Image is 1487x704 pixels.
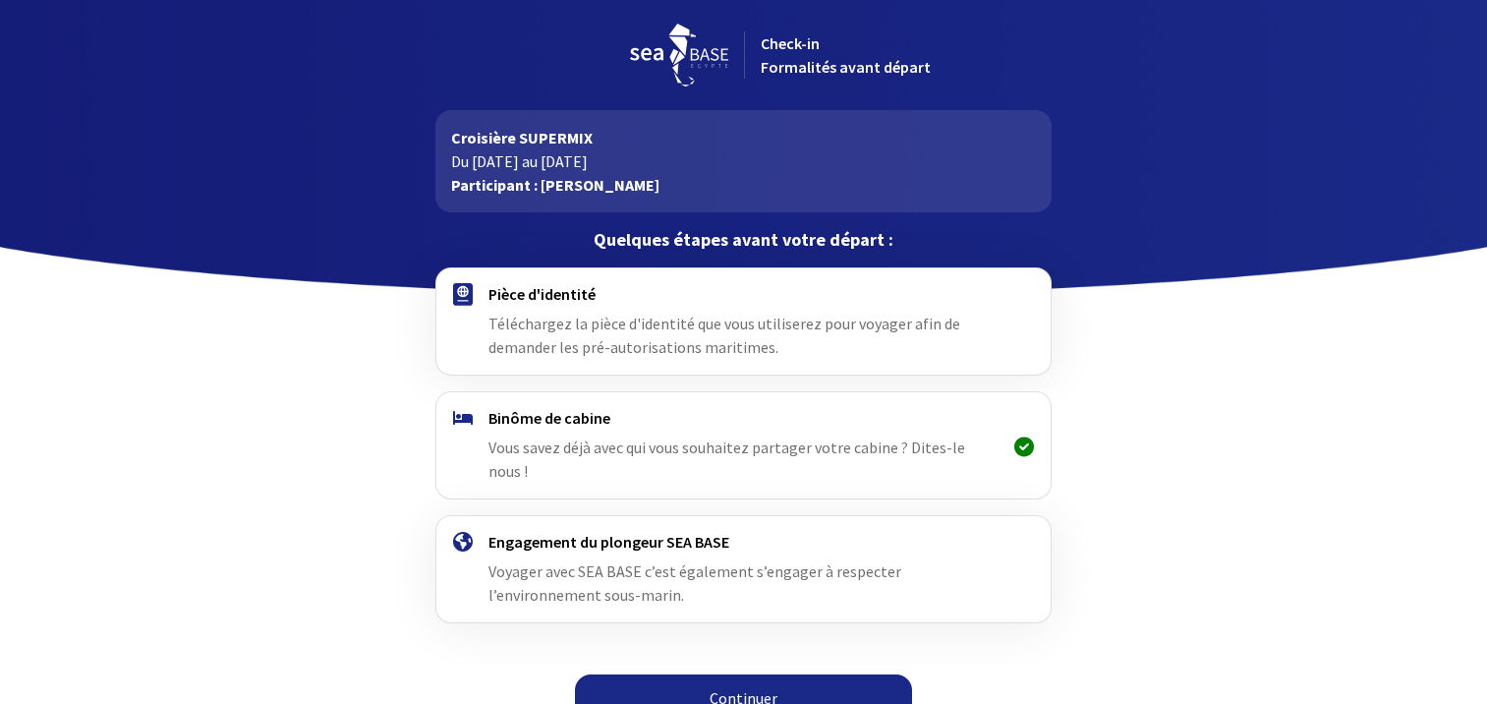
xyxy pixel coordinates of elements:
span: Check-in Formalités avant départ [761,33,931,77]
span: Vous savez déjà avec qui vous souhaitez partager votre cabine ? Dites-le nous ! [488,438,965,481]
img: binome.svg [453,411,473,425]
p: Participant : [PERSON_NAME] [451,173,1036,197]
h4: Pièce d'identité [488,284,999,304]
img: logo_seabase.svg [630,24,728,87]
h4: Binôme de cabine [488,408,999,428]
img: engagement.svg [453,532,473,552]
span: Téléchargez la pièce d'identité que vous utiliserez pour voyager afin de demander les pré-autoris... [488,314,960,357]
h4: Engagement du plongeur SEA BASE [488,532,999,552]
span: Voyager avec SEA BASE c’est également s’engager à respecter l’environnement sous-marin. [488,561,901,605]
p: Croisière SUPERMIX [451,126,1036,149]
img: passport.svg [453,283,473,306]
p: Quelques étapes avant votre départ : [435,228,1052,252]
p: Du [DATE] au [DATE] [451,149,1036,173]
